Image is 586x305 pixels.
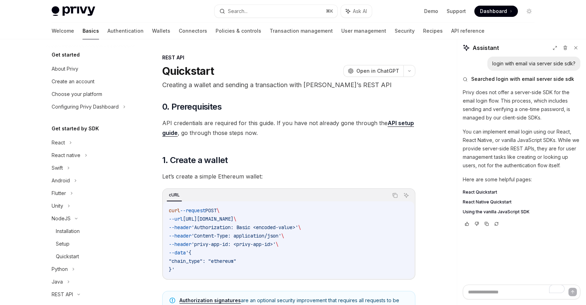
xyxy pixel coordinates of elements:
a: Setup [46,238,136,250]
span: Ask AI [353,8,367,15]
div: Java [52,278,63,286]
a: Create an account [46,75,136,88]
span: "chain_type": "ethereum" [169,258,236,264]
div: Setup [56,240,70,248]
svg: Note [170,298,175,303]
span: --header [169,233,191,239]
span: }' [169,266,175,273]
button: Toggle dark mode [524,6,535,17]
div: React [52,138,65,147]
a: Demo [424,8,438,15]
span: [URL][DOMAIN_NAME] [183,216,233,222]
span: 0. Prerequisites [162,101,222,112]
a: Quickstart [46,250,136,263]
button: Searched login with email server side sdk [463,76,580,83]
div: About Privy [52,65,78,73]
a: Welcome [52,22,74,39]
button: Ask AI [402,191,411,200]
span: --header [169,224,191,231]
div: NodeJS [52,214,71,223]
p: Here are some helpful pages: [463,175,580,184]
a: Using the vanilla JavaScript SDK [463,209,580,215]
div: Android [52,176,70,185]
span: 'Content-Type: application/json' [191,233,281,239]
h5: Get started [52,51,80,59]
a: Installation [46,225,136,238]
a: Choose your platform [46,88,136,100]
a: React Quickstart [463,189,580,195]
a: Policies & controls [216,22,261,39]
a: Basics [83,22,99,39]
span: ⌘ K [326,8,333,14]
a: Support [447,8,466,15]
a: Transaction management [270,22,333,39]
span: \ [217,207,219,214]
span: POST [205,207,217,214]
h5: Get started by SDK [52,124,99,133]
div: React native [52,151,80,160]
a: Wallets [152,22,170,39]
a: Dashboard [474,6,518,17]
div: Choose your platform [52,90,102,98]
span: 'Authorization: Basic <encoded-value>' [191,224,298,231]
span: 'privy-app-id: <privy-app-id>' [191,241,276,247]
span: --data [169,249,186,256]
div: Swift [52,164,63,172]
div: login with email via server side sdk? [492,60,575,67]
div: Configuring Privy Dashboard [52,103,119,111]
a: API reference [451,22,485,39]
div: Unity [52,202,63,210]
span: React Native Quickstart [463,199,512,205]
a: User management [341,22,386,39]
a: React Native Quickstart [463,199,580,205]
div: Search... [228,7,248,15]
a: Connectors [179,22,207,39]
button: Ask AI [341,5,372,18]
a: Recipes [423,22,443,39]
h1: Quickstart [162,65,214,77]
a: Authentication [107,22,144,39]
span: Using the vanilla JavaScript SDK [463,209,529,215]
button: Search...⌘K [215,5,337,18]
a: Authorization signatures [179,297,241,304]
span: API credentials are required for this guide. If you have not already gone through the , go throug... [162,118,415,138]
span: Dashboard [480,8,507,15]
div: REST API [52,290,73,299]
button: Send message [568,288,577,296]
div: Installation [56,227,80,235]
span: 1. Create a wallet [162,155,228,166]
span: Searched login with email server side sdk [471,76,574,83]
button: Open in ChatGPT [343,65,403,77]
span: Let’s create a simple Ethereum wallet: [162,171,415,181]
a: About Privy [46,63,136,75]
textarea: To enrich screen reader interactions, please activate Accessibility in Grammarly extension settings [463,285,580,299]
a: Security [395,22,415,39]
span: \ [298,224,301,231]
div: Create an account [52,77,94,86]
span: --url [169,216,183,222]
p: Privy does not offer a server-side SDK for the email login flow. This process, which includes sen... [463,88,580,122]
span: Assistant [473,44,499,52]
div: Flutter [52,189,66,197]
span: --header [169,241,191,247]
div: REST API [162,54,415,61]
img: light logo [52,6,95,16]
span: Open in ChatGPT [356,67,399,74]
div: Python [52,265,68,273]
span: --request [180,207,205,214]
div: cURL [167,191,182,199]
span: curl [169,207,180,214]
span: \ [233,216,236,222]
span: \ [281,233,284,239]
span: React Quickstart [463,189,497,195]
div: Quickstart [56,252,79,261]
p: You can implement email login using our React, React Native, or vanilla JavaScript SDKs. While we... [463,128,580,170]
p: Creating a wallet and sending a transaction with [PERSON_NAME]’s REST API [162,80,415,90]
button: Copy the contents from the code block [390,191,400,200]
span: \ [276,241,278,247]
span: '{ [186,249,191,256]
